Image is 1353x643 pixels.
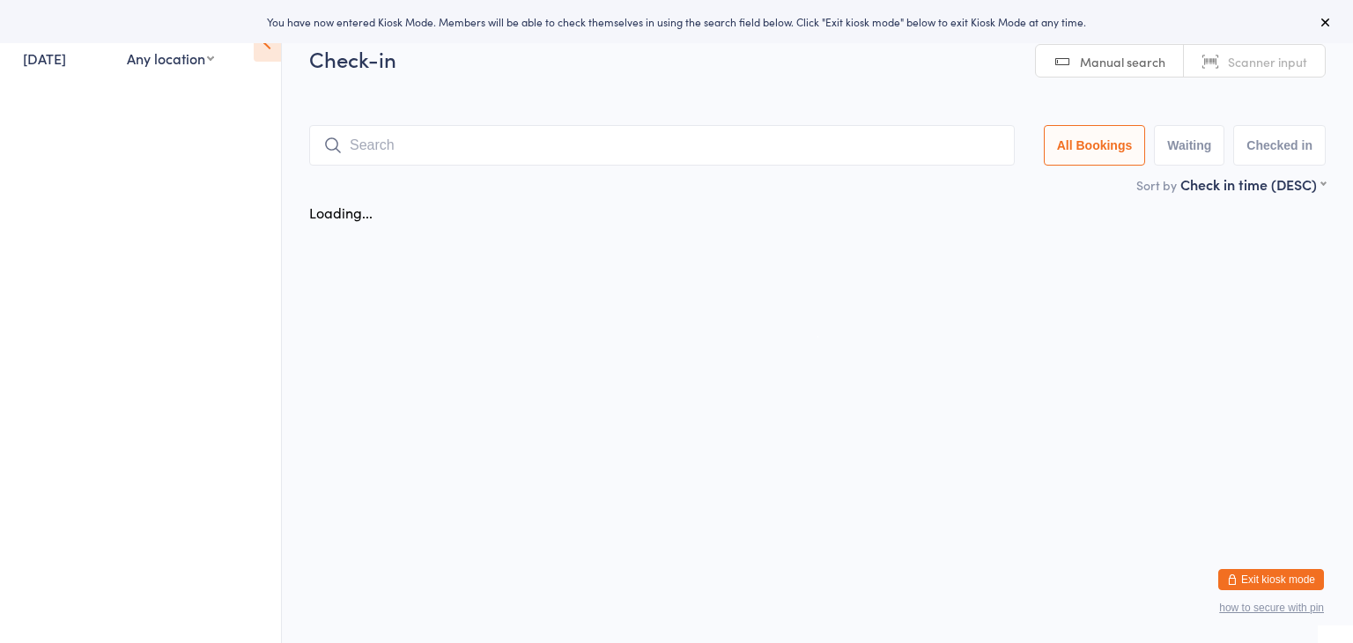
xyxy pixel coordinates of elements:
[309,125,1015,166] input: Search
[1044,125,1146,166] button: All Bookings
[1219,602,1324,614] button: how to secure with pin
[1136,176,1177,194] label: Sort by
[309,44,1326,73] h2: Check-in
[1154,125,1224,166] button: Waiting
[28,14,1325,29] div: You have now entered Kiosk Mode. Members will be able to check themselves in using the search fie...
[309,203,373,222] div: Loading...
[127,48,214,68] div: Any location
[23,48,66,68] a: [DATE]
[1080,53,1165,70] span: Manual search
[1233,125,1326,166] button: Checked in
[1180,174,1326,194] div: Check in time (DESC)
[1218,569,1324,590] button: Exit kiosk mode
[1228,53,1307,70] span: Scanner input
